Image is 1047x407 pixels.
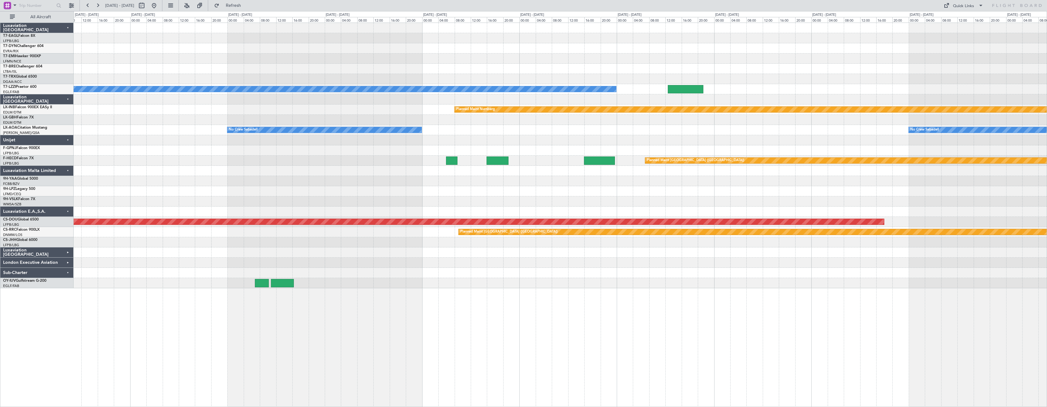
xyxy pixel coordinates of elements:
[3,54,41,58] a: T7-EMIHawker 900XP
[910,12,933,18] div: [DATE] - [DATE]
[3,218,39,221] a: CS-DOUGlobal 6500
[649,17,665,23] div: 08:00
[3,151,19,156] a: LFPB/LBG
[3,75,16,79] span: T7-TRX
[163,17,179,23] div: 08:00
[828,17,844,23] div: 04:00
[3,233,22,237] a: DNMM/LOS
[3,75,37,79] a: T7-TRXGlobal 6500
[3,126,17,130] span: LX-AOA
[3,131,40,135] a: [PERSON_NAME]/QSA
[974,17,990,23] div: 16:00
[105,3,134,8] span: [DATE] - [DATE]
[746,17,762,23] div: 08:00
[309,17,325,23] div: 20:00
[3,34,35,38] a: T7-EAGLFalcon 8X
[3,279,16,283] span: OY-IUV
[3,156,17,160] span: F-HECD
[3,44,17,48] span: T7-DYN
[3,177,38,181] a: 9H-YAAGlobal 5000
[3,284,19,288] a: EGLF/FAB
[3,161,19,166] a: LFPB/LBG
[730,17,746,23] div: 04:00
[3,202,21,207] a: WMSA/SZB
[16,15,65,19] span: All Aircraft
[618,12,642,18] div: [DATE] - [DATE]
[860,17,876,23] div: 12:00
[211,1,248,11] button: Refresh
[519,17,535,23] div: 00:00
[584,17,600,23] div: 16:00
[3,105,15,109] span: LX-INB
[844,17,860,23] div: 08:00
[3,228,16,232] span: CS-RRC
[179,17,195,23] div: 12:00
[876,17,892,23] div: 16:00
[1006,17,1022,23] div: 00:00
[3,126,47,130] a: LX-AOACitation Mustang
[341,17,357,23] div: 04:00
[520,12,544,18] div: [DATE] - [DATE]
[406,17,422,23] div: 20:00
[3,90,19,94] a: EGLF/FAB
[552,17,568,23] div: 08:00
[146,17,162,23] div: 04:00
[3,116,34,119] a: LX-GBHFalcon 7X
[647,156,744,165] div: Planned Maint [GEOGRAPHIC_DATA] ([GEOGRAPHIC_DATA])
[941,17,957,23] div: 08:00
[3,238,37,242] a: CS-JHHGlobal 6000
[941,1,986,11] button: Quick Links
[460,227,558,237] div: Planned Maint [GEOGRAPHIC_DATA] ([GEOGRAPHIC_DATA])
[698,17,714,23] div: 20:00
[81,17,97,23] div: 12:00
[357,17,373,23] div: 08:00
[957,17,973,23] div: 12:00
[3,69,17,74] a: LTBA/ISL
[3,228,40,232] a: CS-RRCFalcon 900LX
[568,17,584,23] div: 12:00
[3,54,15,58] span: T7-EMI
[3,222,19,227] a: LFPB/LBG
[795,17,811,23] div: 20:00
[3,85,36,89] a: T7-LZZIPraetor 600
[3,34,18,38] span: T7-EAGL
[990,17,1006,23] div: 20:00
[3,65,42,68] a: T7-BREChallenger 604
[3,187,35,191] a: 9H-LPZLegacy 500
[1007,12,1031,18] div: [DATE] - [DATE]
[3,177,17,181] span: 9H-YAA
[3,79,22,84] a: DGAA/ACC
[114,17,130,23] div: 20:00
[325,17,341,23] div: 00:00
[633,17,649,23] div: 04:00
[3,49,19,54] a: EVRA/RIX
[3,197,35,201] a: 9H-VSLKFalcon 7X
[503,17,519,23] div: 20:00
[3,156,34,160] a: F-HECDFalcon 7X
[3,85,16,89] span: T7-LZZI
[276,17,292,23] div: 12:00
[3,146,16,150] span: F-GPNJ
[471,17,487,23] div: 12:00
[244,17,260,23] div: 04:00
[438,17,454,23] div: 04:00
[3,44,44,48] a: T7-DYNChallenger 604
[131,12,155,18] div: [DATE] - [DATE]
[227,17,243,23] div: 00:00
[812,12,836,18] div: [DATE] - [DATE]
[536,17,552,23] div: 04:00
[75,12,99,18] div: [DATE] - [DATE]
[763,17,779,23] div: 12:00
[3,218,18,221] span: CS-DOU
[487,17,503,23] div: 16:00
[211,17,227,23] div: 20:00
[715,12,739,18] div: [DATE] - [DATE]
[910,125,939,135] div: No Crew Sabadell
[229,125,258,135] div: No Crew Sabadell
[195,17,211,23] div: 16:00
[422,17,438,23] div: 00:00
[617,17,633,23] div: 00:00
[909,17,925,23] div: 00:00
[3,279,46,283] a: OY-IUVGulfstream G-200
[326,12,350,18] div: [DATE] - [DATE]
